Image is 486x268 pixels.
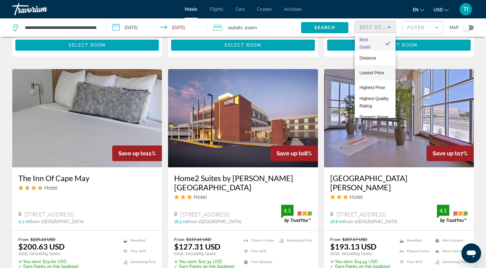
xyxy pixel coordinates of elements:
[461,243,481,263] iframe: Кнопка запуска окна обмена сообщениями
[360,96,389,108] span: Highest Quality Rating
[360,85,385,90] span: Highest Price
[360,37,371,49] span: Best Deals
[360,70,384,75] span: Lowest Price
[355,33,396,118] div: Sort by
[360,56,376,60] span: Distance
[360,115,388,119] span: Property Name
